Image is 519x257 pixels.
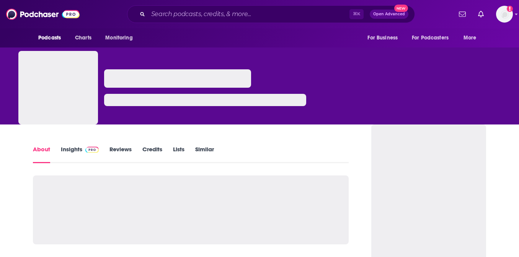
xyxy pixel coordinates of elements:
a: Show notifications dropdown [475,8,487,21]
img: User Profile [496,6,513,23]
svg: Add a profile image [507,6,513,12]
button: open menu [33,31,71,45]
a: Credits [142,146,162,163]
span: Podcasts [38,33,61,43]
span: Monitoring [105,33,132,43]
span: ⌘ K [349,9,364,19]
a: Charts [70,31,96,45]
button: open menu [100,31,142,45]
a: Reviews [109,146,132,163]
span: Open Advanced [373,12,405,16]
span: For Business [367,33,398,43]
span: For Podcasters [412,33,449,43]
span: More [464,33,477,43]
a: Lists [173,146,184,163]
button: open menu [458,31,486,45]
img: Podchaser - Follow, Share and Rate Podcasts [6,7,80,21]
input: Search podcasts, credits, & more... [148,8,349,20]
a: Show notifications dropdown [456,8,469,21]
button: Open AdvancedNew [370,10,408,19]
a: Similar [195,146,214,163]
img: Podchaser Pro [85,147,99,153]
div: Search podcasts, credits, & more... [127,5,415,23]
span: New [394,5,408,12]
a: About [33,146,50,163]
a: InsightsPodchaser Pro [61,146,99,163]
button: open menu [362,31,407,45]
button: Show profile menu [496,6,513,23]
button: open menu [407,31,460,45]
span: Logged in as heidi.egloff [496,6,513,23]
span: Charts [75,33,91,43]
